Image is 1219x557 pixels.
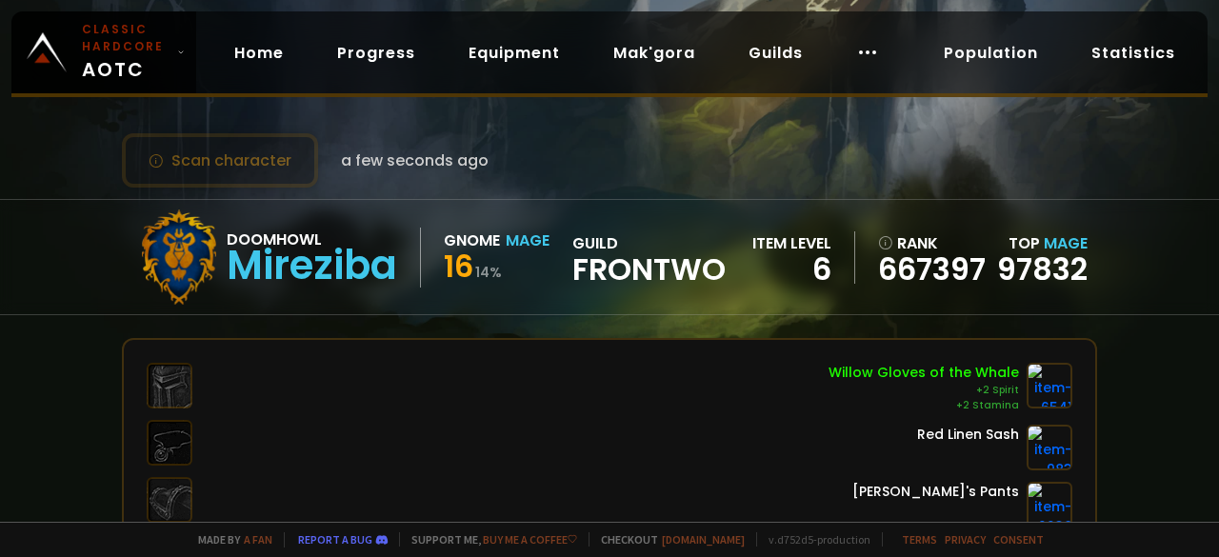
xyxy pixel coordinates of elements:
[829,383,1019,398] div: +2 Spirit
[1076,33,1190,72] a: Statistics
[483,532,577,547] a: Buy me a coffee
[993,532,1044,547] a: Consent
[756,532,870,547] span: v. d752d5 - production
[1027,425,1072,470] img: item-983
[444,245,473,288] span: 16
[82,21,170,55] small: Classic Hardcore
[322,33,430,72] a: Progress
[244,532,272,547] a: a fan
[1044,232,1088,254] span: Mage
[572,255,726,284] span: Frontwo
[878,231,986,255] div: rank
[733,33,818,72] a: Guilds
[662,532,745,547] a: [DOMAIN_NAME]
[598,33,710,72] a: Mak'gora
[852,482,1019,502] div: [PERSON_NAME]'s Pants
[399,532,577,547] span: Support me,
[572,231,726,284] div: guild
[227,228,397,251] div: Doomhowl
[902,532,937,547] a: Terms
[298,532,372,547] a: Report a bug
[997,248,1088,290] a: 97832
[187,532,272,547] span: Made by
[506,229,550,252] div: Mage
[929,33,1053,72] a: Population
[1027,482,1072,527] img: item-2238
[122,133,318,188] button: Scan character
[453,33,575,72] a: Equipment
[589,532,745,547] span: Checkout
[82,21,170,84] span: AOTC
[475,263,502,282] small: 14 %
[219,33,299,72] a: Home
[752,255,831,284] div: 6
[752,231,831,255] div: item level
[227,251,397,280] div: Mireziba
[997,231,1088,255] div: Top
[829,398,1019,413] div: +2 Stamina
[878,255,986,284] a: 667397
[829,363,1019,383] div: Willow Gloves of the Whale
[945,532,986,547] a: Privacy
[341,149,489,172] span: a few seconds ago
[1027,363,1072,408] img: item-6541
[917,425,1019,445] div: Red Linen Sash
[11,11,196,93] a: Classic HardcoreAOTC
[444,229,500,252] div: Gnome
